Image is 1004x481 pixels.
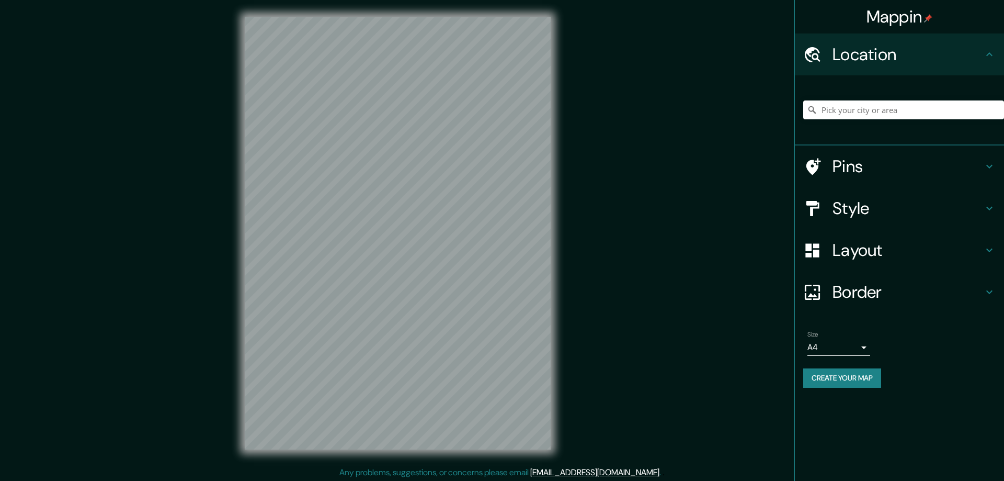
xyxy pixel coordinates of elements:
[803,100,1004,119] input: Pick your city or area
[807,330,818,339] label: Size
[661,466,663,479] div: .
[924,14,932,23] img: pin-icon.png
[807,339,870,356] div: A4
[795,271,1004,313] div: Border
[795,229,1004,271] div: Layout
[245,17,551,450] canvas: Map
[832,282,983,303] h4: Border
[663,466,665,479] div: .
[530,467,659,478] a: [EMAIL_ADDRESS][DOMAIN_NAME]
[339,466,661,479] p: Any problems, suggestions, or concerns please email .
[832,198,983,219] h4: Style
[832,44,983,65] h4: Location
[795,187,1004,229] div: Style
[832,240,983,261] h4: Layout
[795,146,1004,187] div: Pins
[866,6,933,27] h4: Mappin
[795,33,1004,75] div: Location
[803,368,881,388] button: Create your map
[832,156,983,177] h4: Pins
